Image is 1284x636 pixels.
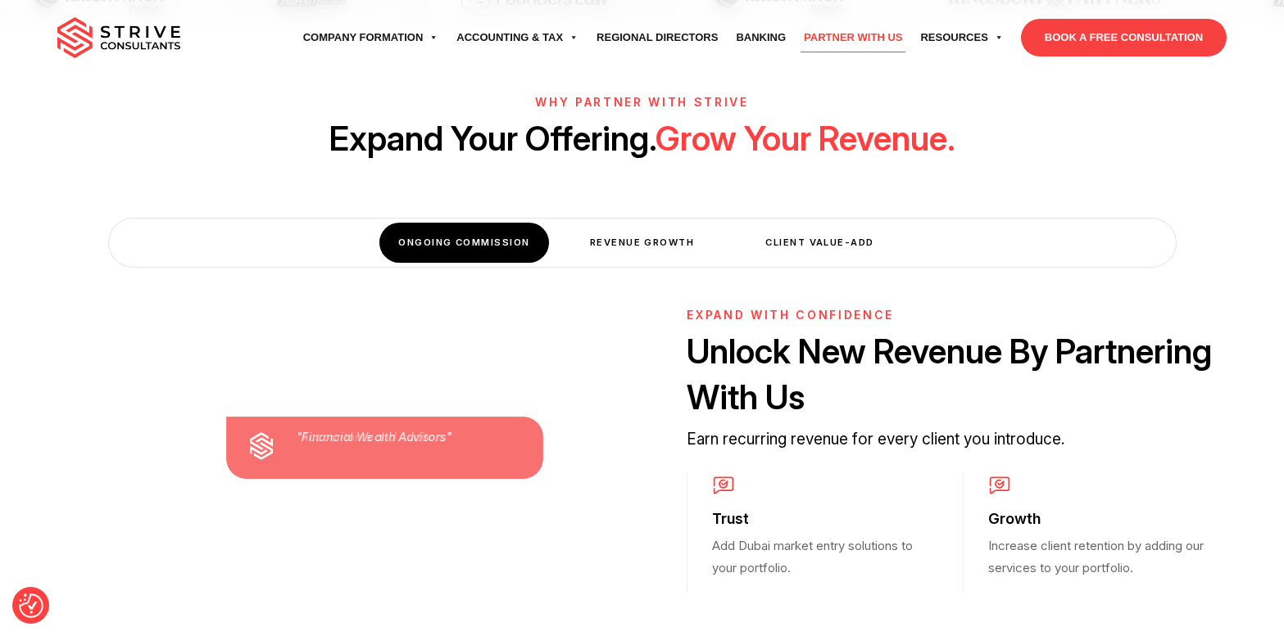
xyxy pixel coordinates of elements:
h3: Trust [712,509,935,529]
h3: Growth [988,509,1211,529]
p: Earn recurring revenue for every client you introduce. [687,426,1239,452]
p: Add Dubai market entry solutions to your portfolio. [712,535,935,579]
a: Regional Directors [588,15,727,61]
div: Revenue Growth [557,223,727,263]
a: Company Formation [294,15,448,61]
p: Increase client retention by adding our services to your portfolio. [988,535,1211,579]
a: Accounting & Tax [447,15,588,61]
a: Banking [727,15,795,61]
a: Partner with Us [795,15,911,61]
a: BOOK A FREE CONSULTATION [1021,19,1227,56]
div: Client Value-Add [735,223,905,263]
img: main-logo.svg [57,17,180,58]
img: Revisit consent button [19,593,43,618]
h6: Expand With Confidence [687,309,1239,323]
h2: Unlock New Revenue By Partnering With Us [687,329,1239,421]
span: Grow Your Revenue. [656,118,955,159]
a: Resources [911,15,1012,61]
em: "Accountants and Auditors" [292,413,455,428]
div: Ongoing Commission [379,223,549,263]
button: Consent Preferences [19,593,43,618]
